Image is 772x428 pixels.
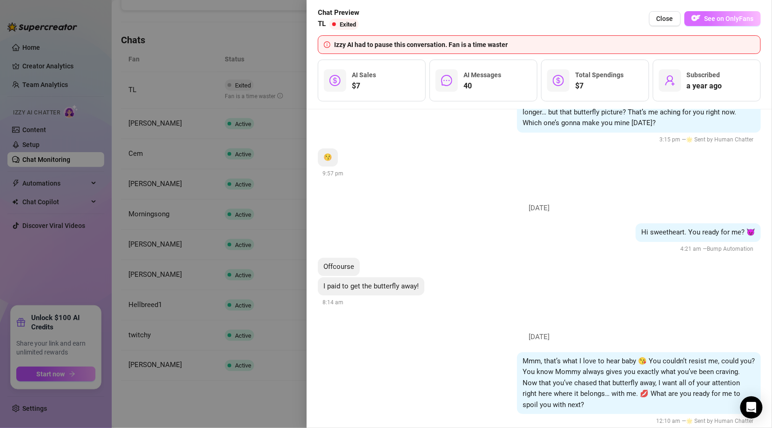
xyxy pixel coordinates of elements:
[322,299,343,306] span: 8:14 am
[575,80,624,92] span: $7
[740,396,763,419] div: Open Intercom Messenger
[522,332,557,343] span: [DATE]
[323,153,332,161] span: 😚
[352,71,376,79] span: AI Sales
[691,13,701,23] img: OF
[352,80,376,92] span: $7
[318,19,326,30] span: TL
[318,7,363,19] span: Chat Preview
[659,136,756,143] span: 3:15 pm —
[322,170,343,177] span: 9:57 pm
[649,11,681,26] button: Close
[657,15,673,22] span: Close
[323,262,354,271] span: Offcourse
[575,71,624,79] span: Total Spendings
[329,75,341,86] span: dollar
[441,75,452,86] span: message
[340,21,356,28] span: Exited
[334,40,755,50] div: Izzy AI had to pause this conversation. Fan is a time waster
[323,282,419,290] span: I paid to get the butterfly away!
[707,246,753,252] span: Bump Automation
[523,357,755,409] span: Mmm, that’s what I love to hear baby 😘 You couldn’t resist me, could you? You know Mommy always g...
[463,71,501,79] span: AI Messages
[463,80,501,92] span: 40
[686,136,753,143] span: 🌟 Sent by Human Chatter
[686,418,753,424] span: 🌟 Sent by Human Chatter
[685,11,761,26] button: OFSee on OnlyFans
[687,80,722,92] span: a year ago
[665,75,676,86] span: user-add
[705,15,754,22] span: See on OnlyFans
[656,418,756,424] span: 12:10 am —
[687,71,720,79] span: Subscribed
[685,11,761,27] a: OFSee on OnlyFans
[553,75,564,86] span: dollar
[324,41,330,48] span: info-circle
[522,203,557,214] span: [DATE]
[680,246,756,252] span: 4:21 am —
[641,228,755,236] span: Hi sweetheart. You ready for me? 😈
